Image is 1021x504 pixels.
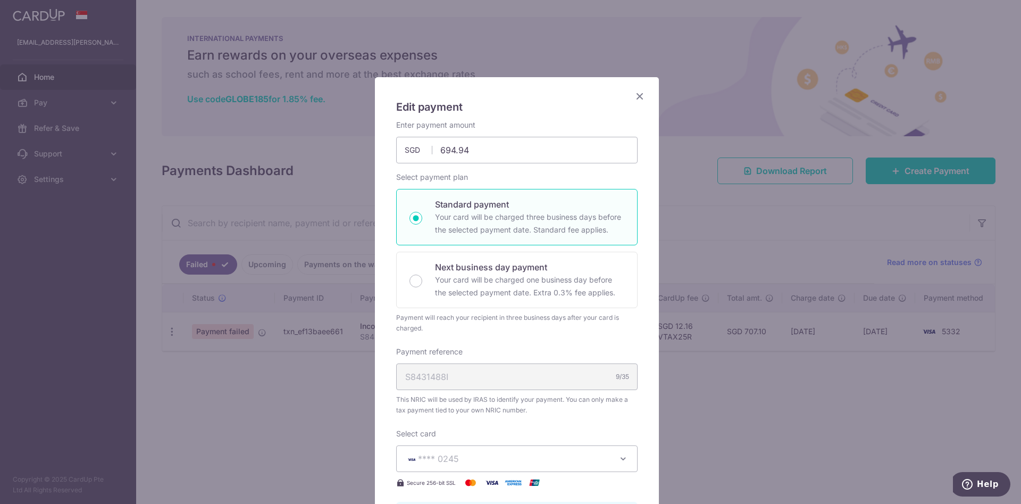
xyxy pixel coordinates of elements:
[435,211,624,236] p: Your card will be charged three business days before the selected payment date. Standard fee appl...
[616,371,629,382] div: 9/35
[396,312,638,334] div: Payment will reach your recipient in three business days after your card is charged.
[396,428,436,439] label: Select card
[396,394,638,416] span: This NRIC will be used by IRAS to identify your payment. You can only make a tax payment tied to ...
[396,120,475,130] label: Enter payment amount
[405,145,432,155] span: SGD
[503,476,524,489] img: American Express
[481,476,503,489] img: Visa
[396,172,468,183] label: Select payment plan
[435,198,624,211] p: Standard payment
[407,478,456,487] span: Secure 256-bit SSL
[633,90,646,103] button: Close
[396,98,638,115] h5: Edit payment
[460,476,481,489] img: Mastercard
[405,456,418,463] img: VISA
[435,261,624,274] p: Next business day payment
[396,346,463,357] label: Payment reference
[524,476,545,489] img: UnionPay
[435,274,624,299] p: Your card will be charged one business day before the selected payment date. Extra 0.3% fee applies.
[953,472,1010,499] iframe: Opens a widget where you can find more information
[396,137,638,163] input: 0.00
